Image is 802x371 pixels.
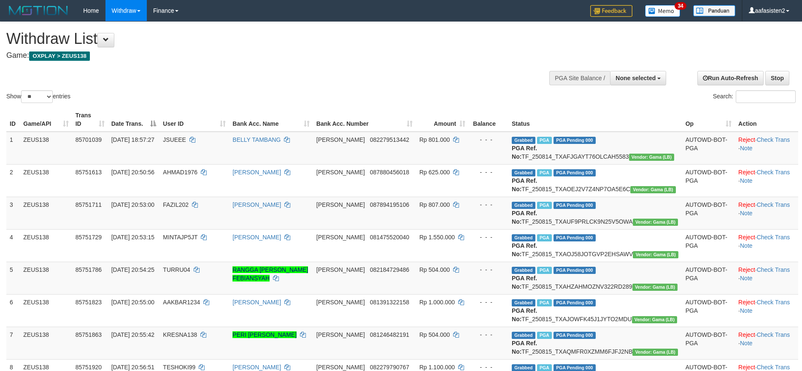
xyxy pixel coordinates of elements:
span: [DATE] 20:55:42 [111,331,154,338]
span: 34 [675,2,686,10]
a: Check Trans [757,234,790,241]
th: Balance [469,108,508,132]
td: AUTOWD-BOT-PGA [682,132,735,165]
a: Note [740,275,753,282]
span: [DATE] 20:56:51 [111,364,154,371]
th: Bank Acc. Number: activate to sort column ascending [313,108,416,132]
th: Trans ID: activate to sort column ascending [72,108,108,132]
div: - - - [472,135,505,144]
span: Marked by aafanarl [537,137,552,144]
span: Copy 082279513442 to clipboard [370,136,409,143]
td: TF_250815_TXAQMFR0XZMM6FJFJ2NB [508,327,682,359]
a: Stop [765,71,789,85]
span: TESHOKI99 [163,364,195,371]
span: [DATE] 20:54:25 [111,266,154,273]
span: 85701039 [76,136,102,143]
select: Showentries [21,90,53,103]
span: MINTAJP5JT [163,234,197,241]
div: - - - [472,298,505,306]
a: [PERSON_NAME] [232,364,281,371]
span: 85751729 [76,234,102,241]
th: User ID: activate to sort column ascending [159,108,229,132]
span: JSUEEE [163,136,186,143]
img: Feedback.jpg [590,5,632,17]
span: Grabbed [512,299,535,306]
div: - - - [472,330,505,339]
th: Game/API: activate to sort column ascending [20,108,72,132]
td: AUTOWD-BOT-PGA [682,327,735,359]
img: MOTION_logo.png [6,4,70,17]
span: [PERSON_NAME] [316,266,365,273]
b: PGA Ref. No: [512,275,537,290]
a: Note [740,242,753,249]
td: 5 [6,262,20,294]
td: AUTOWD-BOT-PGA [682,197,735,229]
span: Rp 1.100.000 [419,364,455,371]
span: 85751920 [76,364,102,371]
a: [PERSON_NAME] [232,201,281,208]
span: [DATE] 20:53:00 [111,201,154,208]
span: Rp 801.000 [419,136,450,143]
span: [PERSON_NAME] [316,234,365,241]
span: Copy 081475520040 to clipboard [370,234,409,241]
span: 85751786 [76,266,102,273]
td: · · [735,132,798,165]
th: Status [508,108,682,132]
td: ZEUS138 [20,294,72,327]
span: PGA Pending [554,332,596,339]
span: OXPLAY > ZEUS138 [29,51,90,61]
span: TURRU04 [163,266,190,273]
a: Reject [738,299,755,306]
span: 85751711 [76,201,102,208]
td: ZEUS138 [20,229,72,262]
th: Op: activate to sort column ascending [682,108,735,132]
a: Reject [738,234,755,241]
td: TF_250815_TXAOJ58JOTGVP2EHSAWV [508,229,682,262]
span: Marked by aafanarl [537,234,552,241]
td: AUTOWD-BOT-PGA [682,164,735,197]
div: - - - [472,265,505,274]
span: PGA Pending [554,234,596,241]
b: PGA Ref. No: [512,145,537,160]
span: Vendor URL: https://dashboard.q2checkout.com/secure [632,349,678,356]
span: Marked by aafanarl [537,267,552,274]
a: Check Trans [757,299,790,306]
span: KRESNA138 [163,331,197,338]
span: PGA Pending [554,299,596,306]
span: FAZIL202 [163,201,189,208]
span: 85751823 [76,299,102,306]
a: [PERSON_NAME] [232,299,281,306]
th: Amount: activate to sort column ascending [416,108,469,132]
td: 2 [6,164,20,197]
span: Copy 081246482191 to clipboard [370,331,409,338]
td: TF_250815_TXAUF9PRLCK9N25V5OWA [508,197,682,229]
span: AHMAD1976 [163,169,197,176]
td: ZEUS138 [20,132,72,165]
span: AAKBAR1234 [163,299,200,306]
td: · · [735,197,798,229]
span: Copy 081391322158 to clipboard [370,299,409,306]
td: 3 [6,197,20,229]
h4: Game: [6,51,526,60]
a: BELLY TAMBANG [232,136,281,143]
td: ZEUS138 [20,197,72,229]
a: Note [740,177,753,184]
td: AUTOWD-BOT-PGA [682,262,735,294]
span: Copy 082184729486 to clipboard [370,266,409,273]
td: 6 [6,294,20,327]
b: PGA Ref. No: [512,340,537,355]
span: Vendor URL: https://dashboard.q2checkout.com/secure [632,316,678,323]
a: Note [740,340,753,347]
td: AUTOWD-BOT-PGA [682,229,735,262]
td: TF_250815_TXAJOWFK45J1JYTO2MDU [508,294,682,327]
span: Marked by aafanarl [537,332,552,339]
td: · · [735,164,798,197]
label: Show entries [6,90,70,103]
span: Marked by aafanarl [537,299,552,306]
span: Rp 625.000 [419,169,450,176]
span: Grabbed [512,332,535,339]
a: Check Trans [757,169,790,176]
span: Marked by aafanarl [537,202,552,209]
a: Reject [738,169,755,176]
td: · · [735,327,798,359]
